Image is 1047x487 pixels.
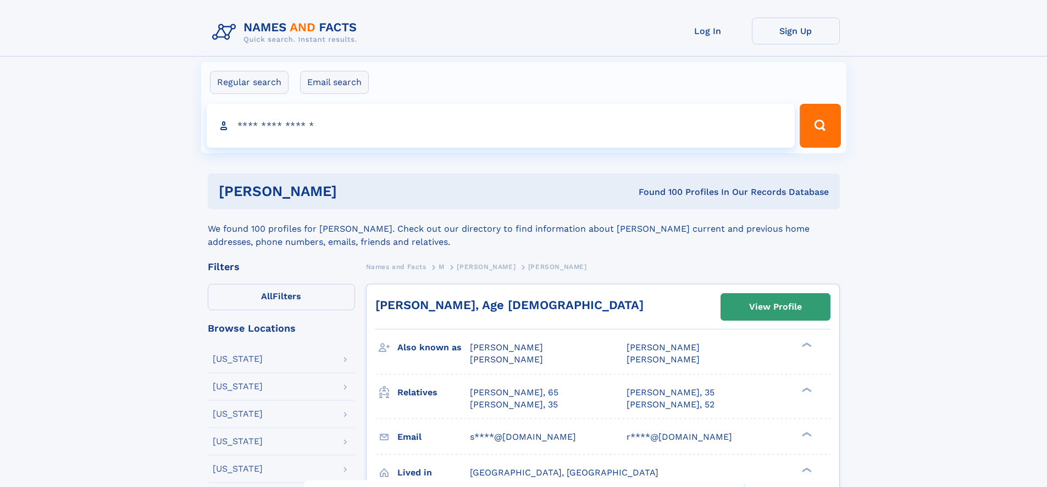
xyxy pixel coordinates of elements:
[261,291,273,301] span: All
[799,430,812,438] div: ❯
[627,399,714,411] a: [PERSON_NAME], 52
[470,342,543,352] span: [PERSON_NAME]
[397,383,470,402] h3: Relatives
[488,186,829,198] div: Found 100 Profiles In Our Records Database
[470,387,558,399] a: [PERSON_NAME], 65
[799,466,812,473] div: ❯
[627,387,714,399] a: [PERSON_NAME], 35
[457,260,516,273] a: [PERSON_NAME]
[799,386,812,393] div: ❯
[208,209,840,249] div: We found 100 profiles for [PERSON_NAME]. Check out our directory to find information about [PERSO...
[627,342,700,352] span: [PERSON_NAME]
[397,463,470,482] h3: Lived in
[213,437,263,446] div: [US_STATE]
[470,354,543,365] span: [PERSON_NAME]
[470,467,658,478] span: [GEOGRAPHIC_DATA], [GEOGRAPHIC_DATA]
[207,104,795,148] input: search input
[208,262,355,272] div: Filters
[397,338,470,357] h3: Also known as
[800,104,840,148] button: Search Button
[208,284,355,310] label: Filters
[208,323,355,333] div: Browse Locations
[799,342,812,349] div: ❯
[300,71,369,94] label: Email search
[752,18,840,44] a: Sign Up
[749,294,802,320] div: View Profile
[439,263,445,271] span: M
[627,354,700,365] span: [PERSON_NAME]
[213,410,263,418] div: [US_STATE]
[439,260,445,273] a: M
[457,263,516,271] span: [PERSON_NAME]
[366,260,426,273] a: Names and Facts
[208,18,366,47] img: Logo Names and Facts
[213,355,263,363] div: [US_STATE]
[213,382,263,391] div: [US_STATE]
[470,399,558,411] a: [PERSON_NAME], 35
[210,71,289,94] label: Regular search
[397,428,470,446] h3: Email
[664,18,752,44] a: Log In
[219,184,488,198] h1: [PERSON_NAME]
[213,464,263,473] div: [US_STATE]
[721,294,830,320] a: View Profile
[375,298,644,312] a: [PERSON_NAME], Age [DEMOGRAPHIC_DATA]
[528,263,587,271] span: [PERSON_NAME]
